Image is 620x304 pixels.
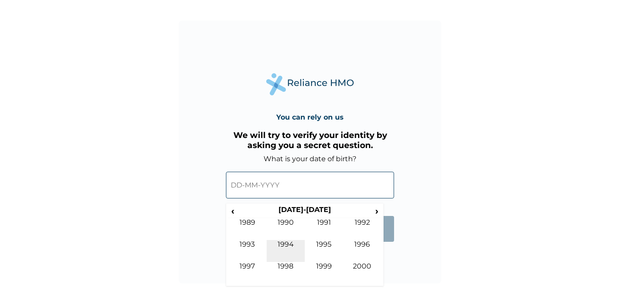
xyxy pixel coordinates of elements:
[372,205,382,216] span: ›
[228,205,237,216] span: ‹
[228,218,267,240] td: 1989
[305,218,343,240] td: 1991
[228,262,267,284] td: 1997
[264,155,356,163] label: What is your date of birth?
[276,113,344,121] h4: You can rely on us
[305,262,343,284] td: 1999
[267,240,305,262] td: 1994
[267,262,305,284] td: 1998
[226,172,394,198] input: DD-MM-YYYY
[228,240,267,262] td: 1993
[267,218,305,240] td: 1990
[343,240,382,262] td: 1996
[343,218,382,240] td: 1992
[266,73,354,95] img: Reliance Health's Logo
[305,240,343,262] td: 1995
[343,262,382,284] td: 2000
[226,130,394,150] h3: We will try to verify your identity by asking you a secret question.
[237,205,372,218] th: [DATE]-[DATE]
